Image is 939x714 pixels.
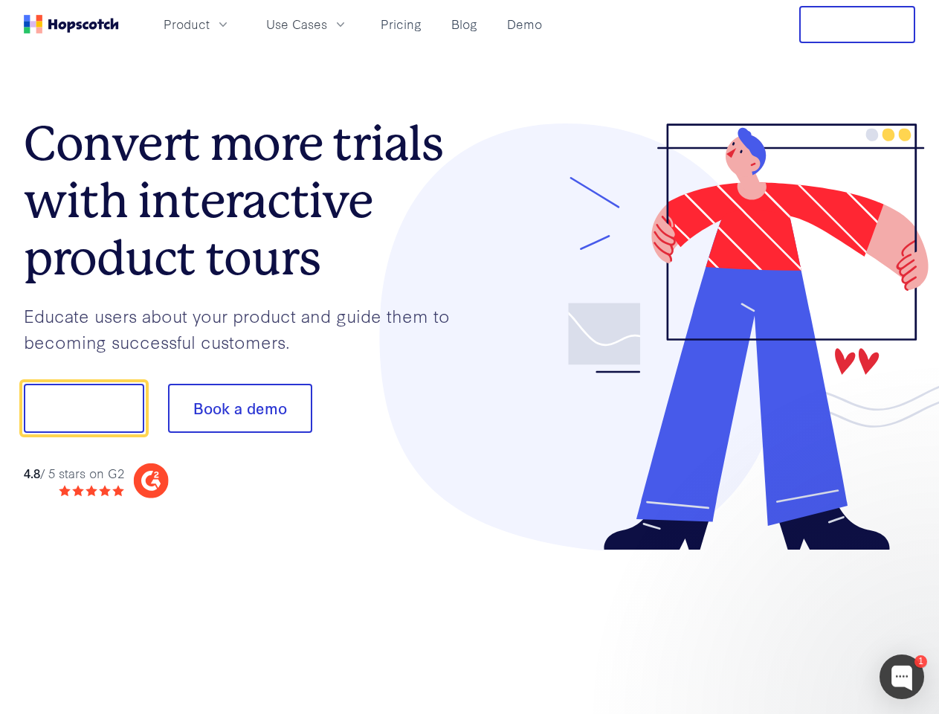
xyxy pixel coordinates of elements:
div: 1 [914,655,927,668]
button: Book a demo [168,384,312,433]
a: Blog [445,12,483,36]
div: / 5 stars on G2 [24,464,124,483]
p: Educate users about your product and guide them to becoming successful customers. [24,303,470,354]
span: Product [164,15,210,33]
h1: Convert more trials with interactive product tours [24,115,470,286]
strong: 4.8 [24,464,40,481]
a: Demo [501,12,548,36]
a: Pricing [375,12,427,36]
a: Home [24,15,119,33]
button: Use Cases [257,12,357,36]
button: Free Trial [799,6,915,43]
button: Product [155,12,239,36]
button: Show me! [24,384,144,433]
span: Use Cases [266,15,327,33]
